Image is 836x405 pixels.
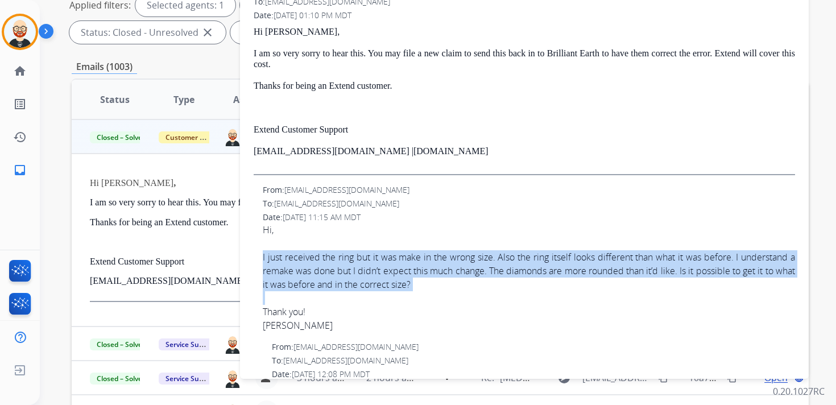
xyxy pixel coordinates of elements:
[254,125,795,135] p: Extend Customer Support
[263,223,795,332] span: Hi,
[90,276,652,286] p: [EMAIL_ADDRESS][DOMAIN_NAME] |
[263,250,795,291] div: I just received the ring but it was make in the wrong size. Also the ring itself looks different ...
[90,338,153,350] span: Closed – Solved
[272,369,795,380] div: Date:
[72,60,137,74] p: Emails (1003)
[274,10,351,20] span: [DATE] 01:10 PM MDT
[263,198,795,209] div: To:
[13,130,27,144] mat-icon: history
[173,178,176,188] strong: ,
[292,369,370,379] span: [DATE] 12:08 PM MDT
[272,355,795,366] div: To:
[284,184,409,195] span: [EMAIL_ADDRESS][DOMAIN_NAME]
[254,81,795,91] p: Thanks for being an Extend customer.
[159,131,233,143] span: Customer Support
[159,373,224,385] span: Service Support
[283,212,361,222] span: [DATE] 11:15 AM MDT
[293,341,419,352] span: [EMAIL_ADDRESS][DOMAIN_NAME]
[263,184,795,196] div: From:
[4,16,36,48] img: avatar
[233,93,273,106] span: Assignee
[773,385,825,398] p: 0.20.1027RC
[274,198,399,209] span: [EMAIL_ADDRESS][DOMAIN_NAME]
[224,368,242,387] img: agent-avatar
[254,27,795,37] p: Hi [PERSON_NAME]
[224,127,242,146] img: agent-avatar
[90,217,652,228] p: Thanks for being an Extend customer.
[283,355,408,366] span: [EMAIL_ADDRESS][DOMAIN_NAME]
[173,93,194,106] span: Type
[263,212,795,223] div: Date:
[100,93,130,106] span: Status
[90,197,652,208] p: I am so very sorry to hear this. You may file a new claim to send this back in to Brilliant Earth...
[413,146,489,156] a: [DOMAIN_NAME]
[337,27,340,36] strong: ,
[254,48,795,69] p: I am so very sorry to hear this. You may file a new claim to send this back in to Brilliant Earth...
[69,21,226,44] div: Status: Closed - Unresolved
[13,163,27,177] mat-icon: inbox
[90,373,153,385] span: Closed – Solved
[90,131,153,143] span: Closed – Solved
[230,21,367,44] div: Status: Closed – Solved
[254,146,795,156] p: [EMAIL_ADDRESS][DOMAIN_NAME] |
[159,338,224,350] span: Service Support
[13,97,27,111] mat-icon: list_alt
[254,10,795,21] div: Date:
[201,26,214,39] mat-icon: close
[272,341,795,353] div: From:
[263,319,795,332] div: [PERSON_NAME]
[13,64,27,78] mat-icon: home
[224,334,242,353] img: agent-avatar
[90,178,652,188] p: Hi [PERSON_NAME]
[263,305,795,332] div: Thank you!
[90,257,652,267] p: Extend Customer Support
